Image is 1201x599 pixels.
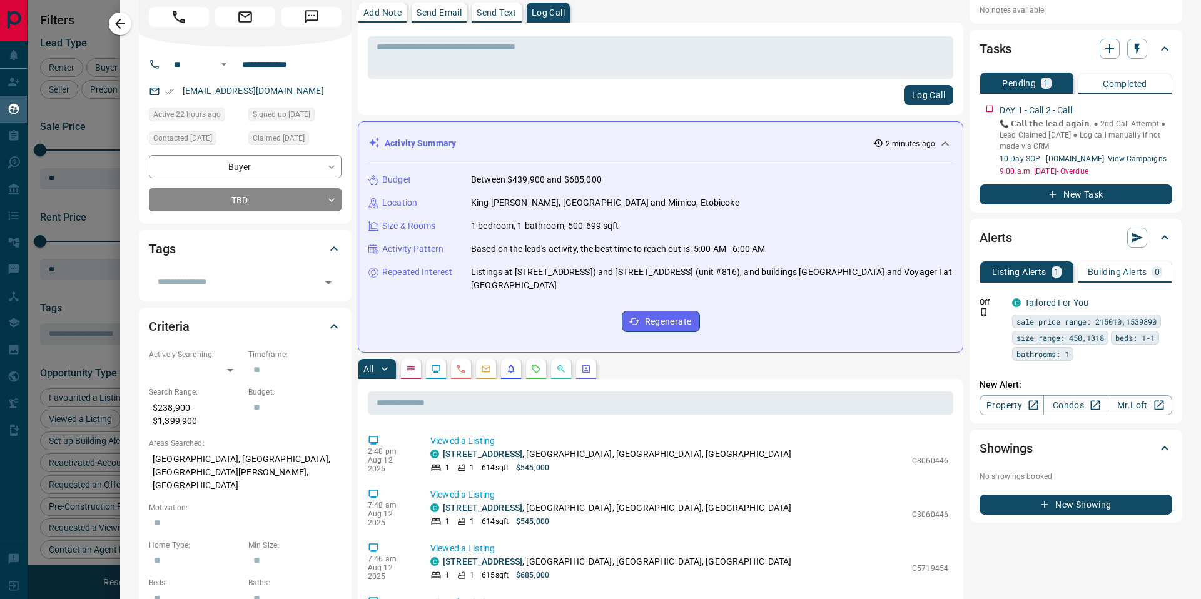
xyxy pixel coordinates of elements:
p: 9:00 a.m. [DATE] - Overdue [1000,166,1172,177]
span: Call [149,7,209,27]
p: Size & Rooms [382,219,436,233]
h2: Showings [980,438,1033,458]
p: Min Size: [248,540,342,551]
span: size range: 450,1318 [1016,331,1104,344]
p: 1 bedroom, 1 bathroom, 500-699 sqft [471,219,619,233]
p: Aug 12 2025 [368,563,412,581]
span: Contacted [DATE] [153,132,212,144]
button: New Showing [980,495,1172,515]
svg: Requests [531,364,541,374]
h2: Tags [149,239,175,259]
p: Viewed a Listing [430,542,948,555]
h2: Criteria [149,316,190,336]
p: All [363,365,373,373]
p: 1 [470,516,474,527]
div: condos.ca [430,503,439,512]
p: 2:40 pm [368,447,412,456]
span: Signed up [DATE] [253,108,310,121]
p: 0 [1155,268,1160,276]
p: C8060446 [912,509,948,520]
button: Regenerate [622,311,700,332]
p: Aug 12 2025 [368,456,412,473]
p: $545,000 [516,462,549,473]
p: C8060446 [912,455,948,466]
p: , [GEOGRAPHIC_DATA], [GEOGRAPHIC_DATA], [GEOGRAPHIC_DATA] [443,501,792,515]
button: New Task [980,184,1172,204]
span: Email [215,7,275,27]
p: 1 [1054,268,1059,276]
p: Send Email [417,8,462,17]
div: Tue Aug 12 2025 [149,108,242,125]
p: Motivation: [149,502,342,513]
p: 614 sqft [482,516,509,527]
p: Log Call [532,8,565,17]
p: No showings booked [980,471,1172,482]
div: condos.ca [1012,298,1021,307]
p: Listings at [STREET_ADDRESS]) and [STREET_ADDRESS] (unit #816), and buildings [GEOGRAPHIC_DATA] a... [471,266,953,292]
svg: Listing Alerts [506,364,516,374]
p: Completed [1103,79,1147,88]
p: Budget: [248,386,342,398]
p: Activity Summary [385,137,456,150]
p: Actively Searching: [149,349,242,360]
p: Budget [382,173,411,186]
p: Aug 12 2025 [368,510,412,527]
p: DAY 1 - Call 2 - Call [1000,104,1072,117]
p: $238,900 - $1,399,900 [149,398,242,431]
p: 1 [470,570,474,581]
p: Viewed a Listing [430,488,948,501]
p: Areas Searched: [149,438,342,449]
a: Property [980,395,1044,415]
p: 2 minutes ago [886,138,935,149]
div: Alerts [980,223,1172,253]
div: Tue Aug 12 2025 [149,131,242,149]
p: Home Type: [149,540,242,551]
p: , [GEOGRAPHIC_DATA], [GEOGRAPHIC_DATA], [GEOGRAPHIC_DATA] [443,555,792,568]
div: Criteria [149,311,342,341]
div: Tags [149,234,342,264]
p: Location [382,196,417,209]
p: Add Note [363,8,402,17]
p: $685,000 [516,570,549,581]
p: , [GEOGRAPHIC_DATA], [GEOGRAPHIC_DATA], [GEOGRAPHIC_DATA] [443,448,792,461]
p: Pending [1002,79,1036,88]
p: Viewed a Listing [430,435,948,448]
p: 7:46 am [368,555,412,563]
a: [STREET_ADDRESS] [443,449,522,459]
p: 1 [445,516,450,527]
p: Building Alerts [1088,268,1147,276]
p: Search Range: [149,386,242,398]
svg: Email Verified [165,87,174,96]
svg: Agent Actions [581,364,591,374]
p: [GEOGRAPHIC_DATA], [GEOGRAPHIC_DATA], [GEOGRAPHIC_DATA][PERSON_NAME], [GEOGRAPHIC_DATA] [149,449,342,496]
div: TBD [149,188,342,211]
a: [STREET_ADDRESS] [443,556,522,566]
p: 1 [445,462,450,473]
p: New Alert: [980,378,1172,391]
p: 7:48 am [368,501,412,510]
p: No notes available [980,4,1172,16]
p: Off [980,296,1005,308]
div: condos.ca [430,450,439,458]
div: Tasks [980,34,1172,64]
a: Condos [1043,395,1108,415]
span: Message [281,7,342,27]
a: Tailored For You [1025,298,1088,308]
svg: Calls [456,364,466,374]
span: Claimed [DATE] [253,132,305,144]
svg: Lead Browsing Activity [431,364,441,374]
p: Between $439,900 and $685,000 [471,173,602,186]
div: Buyer [149,155,342,178]
p: Timeframe: [248,349,342,360]
button: Open [320,274,337,291]
p: Listing Alerts [992,268,1046,276]
p: Based on the lead's activity, the best time to reach out is: 5:00 AM - 6:00 AM [471,243,765,256]
a: [STREET_ADDRESS] [443,503,522,513]
svg: Emails [481,364,491,374]
div: Tue Aug 12 2025 [248,131,342,149]
span: bathrooms: 1 [1016,348,1069,360]
p: C5719454 [912,563,948,574]
div: Showings [980,433,1172,463]
h2: Tasks [980,39,1011,59]
button: Open [216,57,231,72]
